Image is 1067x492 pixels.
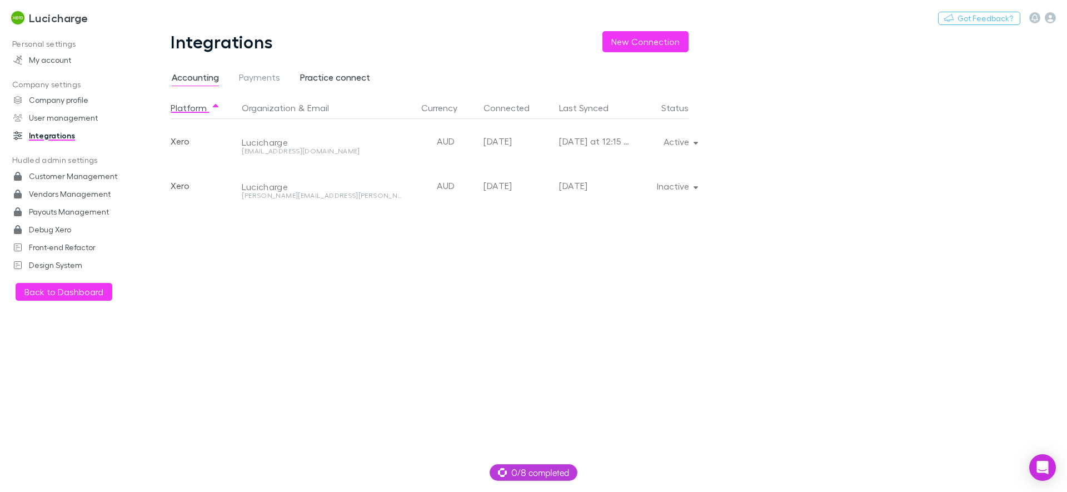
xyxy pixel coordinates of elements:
button: Active [655,134,705,150]
div: [DATE] [483,119,550,163]
button: Email [307,97,329,119]
button: Inactive [648,178,705,194]
button: New Connection [602,31,689,52]
div: Open Intercom Messenger [1029,454,1056,481]
a: My account [2,51,150,69]
button: Got Feedback? [938,12,1020,25]
div: AUD [412,119,479,163]
button: Currency [421,97,471,119]
a: User management [2,109,150,127]
h3: Lucicharge [29,11,88,24]
a: Company profile [2,91,150,109]
a: Design System [2,256,150,274]
span: Accounting [172,72,219,86]
div: Xero [171,119,237,163]
a: Integrations [2,127,150,145]
a: Front-end Refactor [2,238,150,256]
button: Organization [242,97,296,119]
a: Payouts Management [2,203,150,221]
div: Lucicharge [242,137,401,148]
div: [DATE] at 12:15 AM [559,119,630,163]
div: & [242,97,408,119]
p: Hudled admin settings [2,153,150,167]
div: [DATE] [559,163,630,208]
div: [DATE] [483,163,550,208]
button: Status [661,97,702,119]
button: Last Synced [559,97,622,119]
div: Xero [171,163,237,208]
div: AUD [412,163,479,208]
div: Lucicharge [242,181,401,192]
h1: Integrations [171,31,273,52]
p: Personal settings [2,37,150,51]
div: [PERSON_NAME][EMAIL_ADDRESS][PERSON_NAME][DOMAIN_NAME] [242,192,401,199]
span: Practice connect [300,72,370,86]
a: Vendors Management [2,185,150,203]
button: Back to Dashboard [16,283,112,301]
img: Lucicharge's Logo [11,11,24,24]
span: Payments [239,72,280,86]
a: Debug Xero [2,221,150,238]
div: [EMAIL_ADDRESS][DOMAIN_NAME] [242,148,401,155]
a: Customer Management [2,167,150,185]
a: Lucicharge [4,4,95,31]
p: Company settings [2,78,150,92]
button: Connected [483,97,543,119]
button: Platform [171,97,220,119]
